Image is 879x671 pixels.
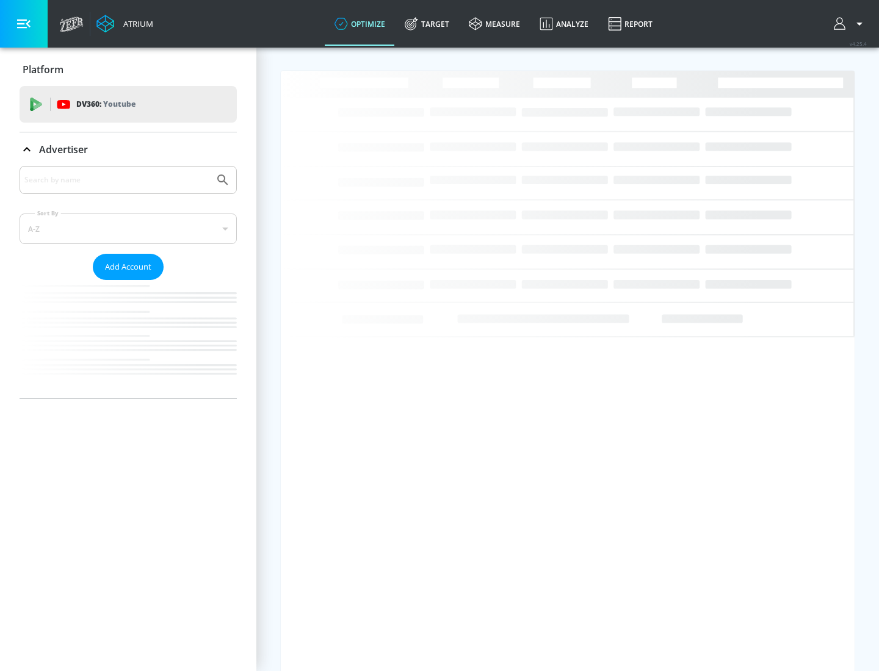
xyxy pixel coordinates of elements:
a: measure [459,2,530,46]
a: Atrium [96,15,153,33]
p: Platform [23,63,63,76]
a: Report [598,2,662,46]
div: Platform [20,52,237,87]
span: Add Account [105,260,151,274]
a: Analyze [530,2,598,46]
span: v 4.25.4 [850,40,867,47]
input: Search by name [24,172,209,188]
p: DV360: [76,98,136,111]
a: Target [395,2,459,46]
p: Advertiser [39,143,88,156]
div: DV360: Youtube [20,86,237,123]
div: Advertiser [20,132,237,167]
a: optimize [325,2,395,46]
div: Advertiser [20,166,237,398]
nav: list of Advertiser [20,280,237,398]
p: Youtube [103,98,136,110]
div: Atrium [118,18,153,29]
label: Sort By [35,209,61,217]
div: A-Z [20,213,237,244]
button: Add Account [93,254,164,280]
